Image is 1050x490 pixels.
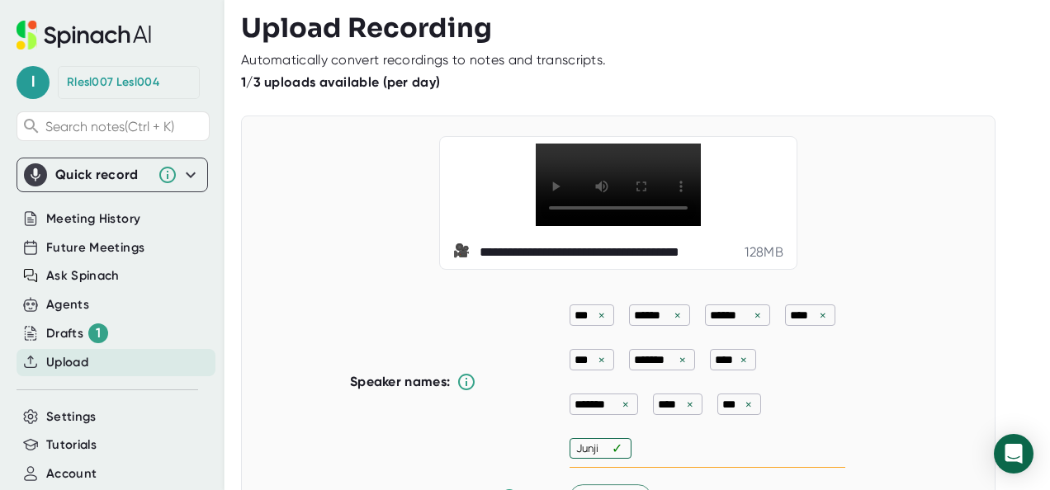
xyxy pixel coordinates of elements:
[741,397,756,412] div: ×
[675,352,690,368] div: ×
[67,75,159,90] div: Rlesl007 Lesl004
[745,244,783,261] div: 128 MB
[46,295,89,314] button: Agents
[453,243,473,262] span: video
[670,308,685,323] div: ×
[46,436,97,455] button: Tutorials
[241,74,440,90] b: 1/3 uploads available (per day)
[45,119,205,134] span: Search notes (Ctrl + K)
[46,238,144,257] button: Future Meetings
[17,66,50,99] span: l
[46,323,108,343] div: Drafts
[46,464,97,483] button: Account
[55,167,149,183] div: Quick record
[594,308,609,323] div: ×
[46,266,120,285] button: Ask Spinach
[46,323,108,343] button: Drafts 1
[994,434,1033,474] div: Open Intercom Messenger
[750,308,765,323] div: ×
[618,397,633,412] div: ×
[736,352,751,368] div: ×
[612,441,627,456] div: ✓
[46,408,97,426] button: Settings
[24,158,201,191] div: Quick record
[594,352,609,368] div: ×
[46,353,88,372] button: Upload
[241,52,606,68] div: Automatically convert recordings to notes and transcripts.
[88,323,108,343] div: 1
[46,210,140,229] button: Meeting History
[350,374,450,389] b: Speaker names:
[816,308,830,323] div: ×
[683,397,698,412] div: ×
[241,12,1033,44] h3: Upload Recording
